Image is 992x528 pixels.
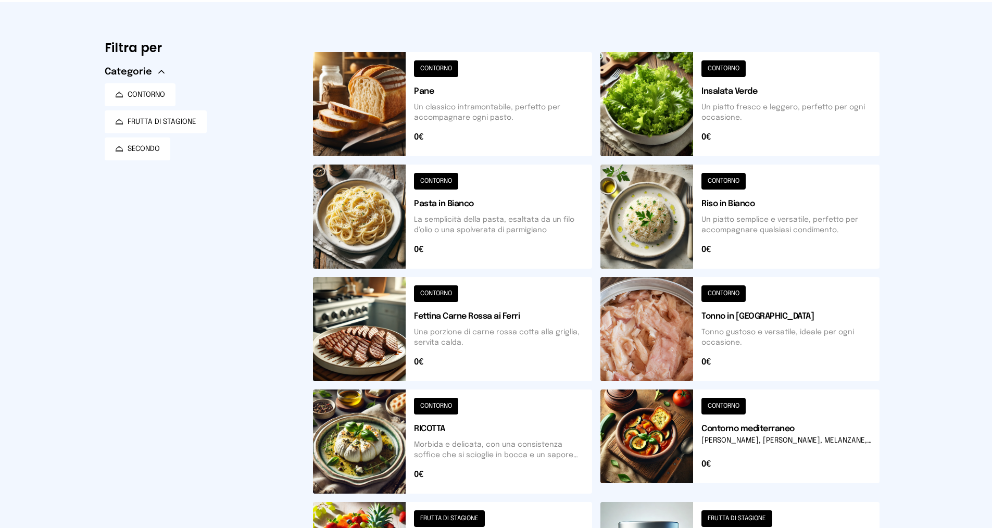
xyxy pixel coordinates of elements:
[105,65,152,79] span: Categorie
[128,144,160,154] span: SECONDO
[128,117,196,127] span: FRUTTA DI STAGIONE
[105,65,165,79] button: Categorie
[105,137,170,160] button: SECONDO
[105,83,175,106] button: CONTORNO
[105,110,207,133] button: FRUTTA DI STAGIONE
[128,90,165,100] span: CONTORNO
[105,40,296,56] h6: Filtra per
